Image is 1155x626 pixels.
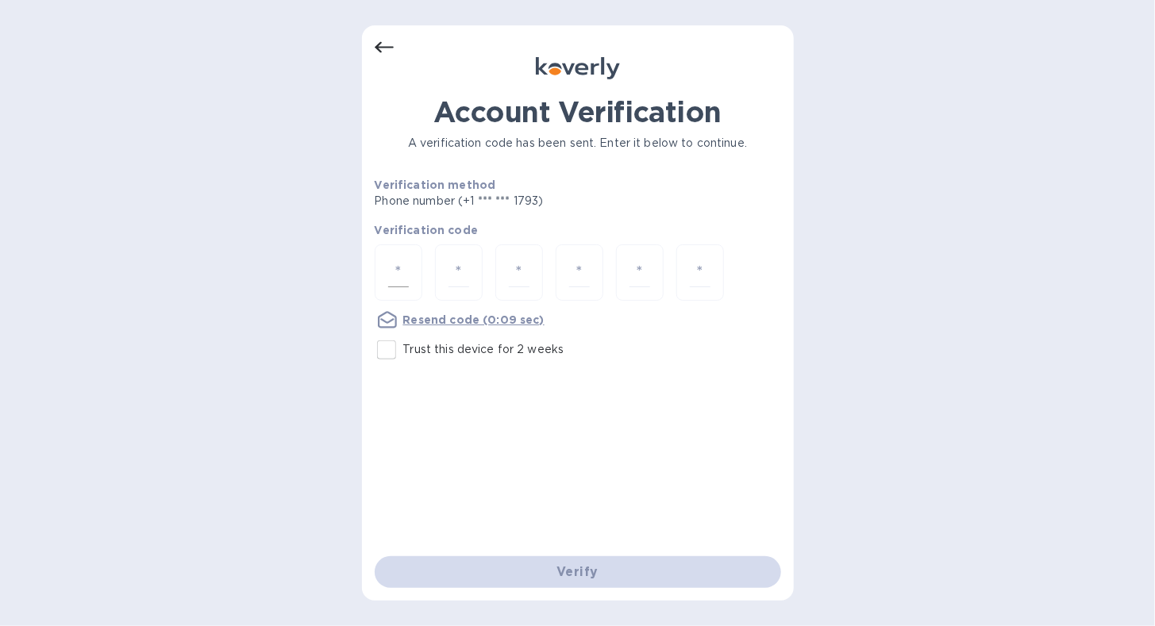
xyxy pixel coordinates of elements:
[375,222,781,238] p: Verification code
[375,179,496,191] b: Verification method
[375,95,781,129] h1: Account Verification
[375,193,665,209] p: Phone number (+1 *** *** 1793)
[403,313,545,326] u: Resend code (0:09 sec)
[403,341,564,358] p: Trust this device for 2 weeks
[375,135,781,152] p: A verification code has been sent. Enter it below to continue.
